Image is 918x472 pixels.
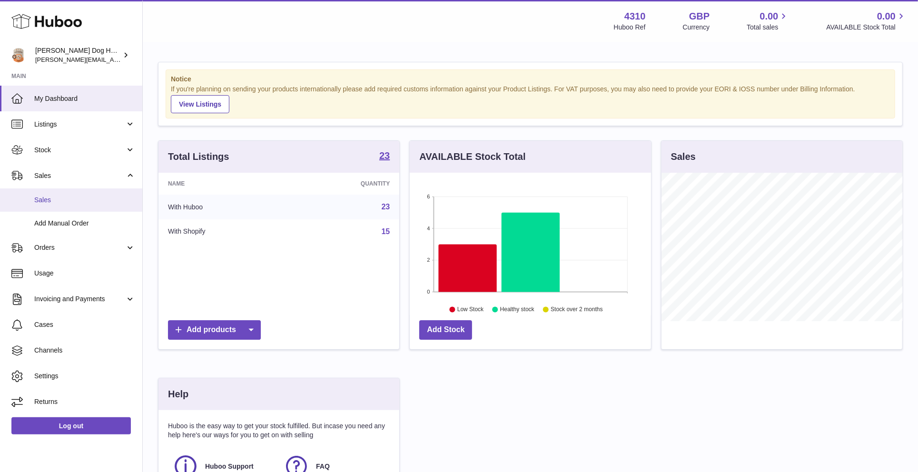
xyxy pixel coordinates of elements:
strong: Notice [171,75,890,84]
span: Usage [34,269,135,278]
span: 0.00 [760,10,779,23]
h3: Total Listings [168,150,229,163]
text: 4 [427,226,430,231]
text: 6 [427,194,430,199]
span: [PERSON_NAME][EMAIL_ADDRESS][DOMAIN_NAME] [35,56,191,63]
h3: AVAILABLE Stock Total [419,150,525,163]
span: Orders [34,243,125,252]
span: Add Manual Order [34,219,135,228]
span: Listings [34,120,125,129]
div: [PERSON_NAME] Dog House [35,46,121,64]
div: Huboo Ref [614,23,646,32]
text: 0 [427,289,430,295]
text: Low Stock [457,306,484,313]
span: 0.00 [877,10,896,23]
span: Sales [34,171,125,180]
a: 0.00 AVAILABLE Stock Total [826,10,907,32]
h3: Help [168,388,188,401]
span: FAQ [316,462,330,471]
span: AVAILABLE Stock Total [826,23,907,32]
td: With Huboo [158,195,288,219]
th: Quantity [288,173,399,195]
span: Settings [34,372,135,381]
span: Invoicing and Payments [34,295,125,304]
text: Stock over 2 months [551,306,603,313]
img: toby@hackneydoghouse.com [11,48,26,62]
th: Name [158,173,288,195]
span: Sales [34,196,135,205]
span: Cases [34,320,135,329]
p: Huboo is the easy way to get your stock fulfilled. But incase you need any help here's our ways f... [168,422,390,440]
span: Huboo Support [205,462,254,471]
span: Stock [34,146,125,155]
div: If you're planning on sending your products internationally please add required customs informati... [171,85,890,113]
a: 23 [379,151,390,162]
a: 0.00 Total sales [747,10,789,32]
span: Returns [34,397,135,406]
h3: Sales [671,150,696,163]
span: Total sales [747,23,789,32]
td: With Shopify [158,219,288,244]
a: 23 [382,203,390,211]
span: My Dashboard [34,94,135,103]
strong: 23 [379,151,390,160]
a: Log out [11,417,131,434]
a: Add products [168,320,261,340]
div: Currency [683,23,710,32]
strong: GBP [689,10,710,23]
text: Healthy stock [500,306,535,313]
a: 15 [382,227,390,236]
text: 2 [427,257,430,263]
span: Channels [34,346,135,355]
a: View Listings [171,95,229,113]
strong: 4310 [624,10,646,23]
a: Add Stock [419,320,472,340]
